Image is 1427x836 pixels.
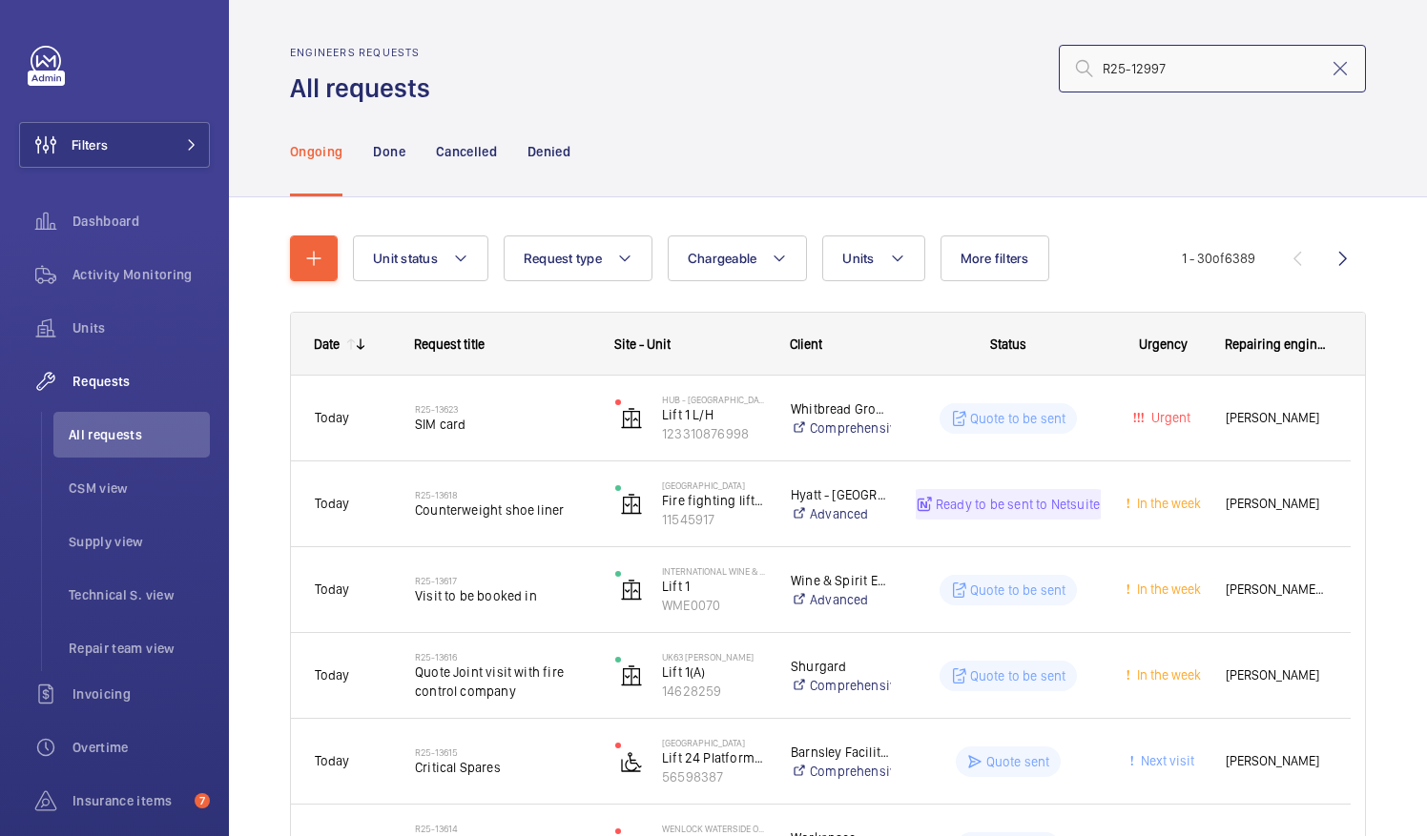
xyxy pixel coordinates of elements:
[1226,750,1327,772] span: [PERSON_NAME]
[620,407,643,430] img: elevator.svg
[1133,581,1201,597] span: In the week
[415,489,590,500] h2: R25-13618
[415,651,590,663] h2: R25-13616
[1212,251,1225,266] span: of
[1226,407,1327,429] span: [PERSON_NAME]
[1139,336,1188,352] span: Urgency
[822,235,924,281] button: Units
[72,318,210,337] span: Units
[662,737,766,748] p: [GEOGRAPHIC_DATA]
[415,575,590,586] h2: R25-13617
[662,767,766,786] p: 56598387
[791,571,891,590] p: Wine & Spirit Education Trust
[1226,579,1327,601] span: [PERSON_NAME] [PERSON_NAME]
[373,142,404,161] p: Done
[290,71,442,106] h1: All requests
[936,495,1100,514] p: Ready to be sent to Netsuite
[415,758,590,777] span: Critical Spares
[72,684,210,703] span: Invoicing
[986,752,1050,771] p: Quote sent
[662,479,766,491] p: [GEOGRAPHIC_DATA]
[620,750,643,773] img: platform_lift.svg
[1059,45,1366,92] input: Search by request number or quote number
[72,135,108,154] span: Filters
[791,676,891,695] a: Comprehensive
[970,581,1066,600] p: Quote to be sent
[195,793,210,808] span: 7
[791,590,891,609] a: Advanced
[662,577,766,596] p: Lift 1
[69,425,210,444] span: All requests
[1133,496,1201,511] span: In the week
[315,581,349,597] span: Today
[620,493,643,516] img: elevator.svg
[290,46,442,59] h2: Engineers requests
[662,405,766,424] p: Lift 1 L/H
[662,682,766,701] p: 14628259
[662,565,766,577] p: International Wine & Spirit Centre
[415,663,590,701] span: Quote Joint visit with fire control company
[414,336,485,352] span: Request title
[19,122,210,168] button: Filters
[791,743,891,762] p: Barnsley Facilities Services- [GEOGRAPHIC_DATA]
[791,418,891,438] a: Comprehensive
[662,491,766,510] p: Fire fighting lift mp500
[415,823,590,834] h2: R25-13614
[315,753,349,768] span: Today
[791,657,891,676] p: Shurgard
[662,510,766,529] p: 11545917
[373,251,438,266] span: Unit status
[415,586,590,605] span: Visit to be booked in
[1148,410,1190,425] span: Urgent
[790,336,822,352] span: Client
[620,579,643,602] img: elevator.svg
[415,500,590,520] span: Counterweight shoe liner
[791,485,891,504] p: Hyatt - [GEOGRAPHIC_DATA]
[662,651,766,663] p: UK63 [PERSON_NAME]
[69,585,210,604] span: Technical S. view
[72,738,210,757] span: Overtime
[415,746,590,758] h2: R25-13615
[1182,252,1255,265] span: 1 - 30 6389
[842,251,874,266] span: Units
[662,596,766,615] p: WME0070
[69,532,210,551] span: Supply view
[662,424,766,443] p: 123310876998
[290,142,342,161] p: Ongoing
[524,251,602,266] span: Request type
[1226,664,1327,686] span: [PERSON_NAME]
[688,251,757,266] span: Chargeable
[662,394,766,405] p: Hub - [GEOGRAPHIC_DATA]
[662,663,766,682] p: Lift 1(A)
[415,415,590,434] span: SIM card
[941,235,1049,281] button: More filters
[315,410,349,425] span: Today
[69,639,210,658] span: Repair team view
[314,336,340,352] div: Date
[970,409,1066,428] p: Quote to be sent
[791,762,891,781] a: Comprehensive
[961,251,1029,266] span: More filters
[72,212,210,231] span: Dashboard
[1137,753,1194,768] span: Next visit
[662,823,766,834] p: Wenlock Waterside Offices
[436,142,497,161] p: Cancelled
[1133,667,1201,683] span: In the week
[353,235,488,281] button: Unit status
[504,235,652,281] button: Request type
[315,496,349,511] span: Today
[791,399,891,418] p: Whitbread Group PLC
[315,667,349,683] span: Today
[614,336,671,352] span: Site - Unit
[970,666,1066,685] p: Quote to be sent
[990,336,1026,352] span: Status
[1225,336,1328,352] span: Repairing engineer
[791,504,891,523] a: Advanced
[527,142,570,161] p: Denied
[72,372,210,391] span: Requests
[662,748,766,767] p: Lift 24 Platform, CDC (off site)
[69,479,210,498] span: CSM view
[620,664,643,687] img: elevator.svg
[668,235,808,281] button: Chargeable
[415,403,590,415] h2: R25-13623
